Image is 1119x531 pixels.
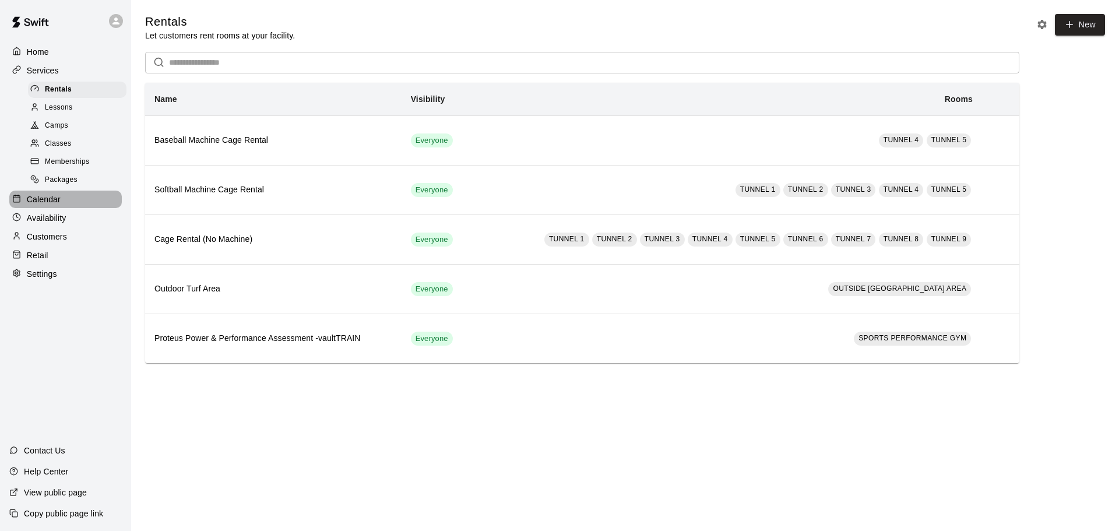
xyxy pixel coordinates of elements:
span: Lessons [45,102,73,114]
button: Rental settings [1033,16,1051,33]
span: OUTSIDE [GEOGRAPHIC_DATA] AREA [833,284,966,293]
h6: Baseball Machine Cage Rental [154,134,392,147]
b: Rooms [945,94,973,104]
span: TUNNEL 2 [788,185,824,194]
a: Settings [9,265,122,283]
span: TUNNEL 6 [788,235,824,243]
span: TUNNEL 9 [931,235,967,243]
a: Availability [9,209,122,227]
div: This service is visible to all of your customers [411,233,453,247]
div: Rentals [28,82,126,98]
p: Services [27,65,59,76]
p: Calendar [27,194,61,205]
h6: Outdoor Turf Area [154,283,392,296]
span: TUNNEL 4 [884,185,919,194]
a: Packages [28,171,131,189]
div: Classes [28,136,126,152]
span: TUNNEL 5 [740,235,776,243]
p: Home [27,46,49,58]
h6: Softball Machine Cage Rental [154,184,392,196]
p: Availability [27,212,66,224]
b: Name [154,94,177,104]
a: Calendar [9,191,122,208]
b: Visibility [411,94,445,104]
span: SPORTS PERFORMANCE GYM [858,334,966,342]
div: This service is visible to all of your customers [411,133,453,147]
h6: Proteus Power & Performance Assessment -vaultTRAIN [154,332,392,345]
a: Classes [28,135,131,153]
span: TUNNEL 4 [692,235,728,243]
a: Home [9,43,122,61]
a: Retail [9,247,122,264]
span: TUNNEL 5 [931,185,967,194]
span: TUNNEL 5 [931,136,967,144]
span: TUNNEL 7 [836,235,871,243]
p: Contact Us [24,445,65,456]
span: TUNNEL 3 [836,185,871,194]
div: This service is visible to all of your customers [411,282,453,296]
a: Rentals [28,80,131,99]
a: Lessons [28,99,131,117]
span: Packages [45,174,78,186]
span: TUNNEL 1 [549,235,585,243]
span: TUNNEL 8 [884,235,919,243]
p: Settings [27,268,57,280]
p: Copy public page link [24,508,103,519]
a: Services [9,62,122,79]
span: Everyone [411,135,453,146]
table: simple table [145,83,1019,363]
span: Everyone [411,333,453,344]
a: Memberships [28,153,131,171]
span: Memberships [45,156,89,168]
span: Everyone [411,284,453,295]
div: Camps [28,118,126,134]
p: View public page [24,487,87,498]
span: Everyone [411,234,453,245]
span: Camps [45,120,68,132]
div: This service is visible to all of your customers [411,183,453,197]
a: Camps [28,117,131,135]
div: This service is visible to all of your customers [411,332,453,346]
p: Retail [27,249,48,261]
span: TUNNEL 3 [645,235,680,243]
p: Let customers rent rooms at your facility. [145,30,295,41]
span: TUNNEL 2 [597,235,632,243]
div: Memberships [28,154,126,170]
a: Customers [9,228,122,245]
div: Packages [28,172,126,188]
h6: Cage Rental (No Machine) [154,233,392,246]
span: TUNNEL 4 [884,136,919,144]
span: Everyone [411,185,453,196]
span: TUNNEL 1 [740,185,776,194]
span: Rentals [45,84,72,96]
p: Customers [27,231,67,242]
p: Help Center [24,466,68,477]
div: Lessons [28,100,126,116]
h5: Rentals [145,14,295,30]
span: Classes [45,138,71,150]
a: New [1055,14,1105,36]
